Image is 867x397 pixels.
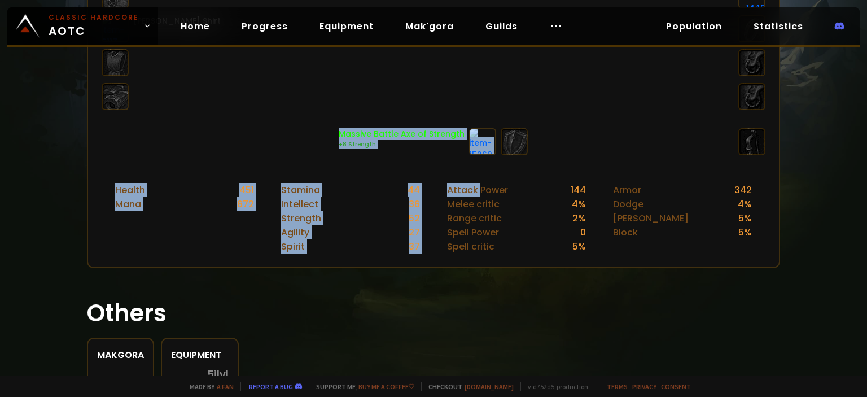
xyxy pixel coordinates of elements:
a: Buy me a coffee [358,382,414,391]
span: v. d752d5 - production [520,382,588,391]
a: Privacy [632,382,656,391]
div: Stamina [281,183,320,197]
div: - [97,369,144,386]
span: Made by [183,382,234,391]
a: Report a bug [249,382,293,391]
a: Statistics [745,15,812,38]
a: Equipment [310,15,383,38]
a: Terms [607,382,628,391]
div: Dodge [613,197,643,211]
div: Strength [281,211,321,225]
div: 44 [408,183,420,197]
div: 672 [237,197,254,211]
div: Spirit [281,239,305,254]
div: 4 % [738,197,752,211]
div: Attack Power [447,183,508,197]
div: 342 [734,183,752,197]
div: Range critic [447,211,502,225]
span: Support me, [309,382,414,391]
div: Spell Power [447,225,499,239]
div: [PERSON_NAME] [613,211,689,225]
div: Massive Battle Axe of Strength [339,128,465,140]
div: 5 % [572,239,586,254]
h1: Others [87,295,781,331]
a: Home [172,15,219,38]
a: Consent [661,382,691,391]
div: Spell critic [447,239,494,254]
div: 27 [409,225,420,239]
a: Classic HardcoreAOTC [7,7,158,45]
div: Block [613,225,638,239]
a: Mak'gora [396,15,463,38]
div: 5 % [738,211,752,225]
div: 5 % [738,225,752,239]
small: Classic Hardcore [49,12,139,23]
div: 0 [580,225,586,239]
span: AOTC [49,12,139,40]
img: item-15269 [469,128,496,155]
a: Guilds [476,15,527,38]
div: Agility [281,225,309,239]
div: 36 [409,197,420,211]
div: Makgora [97,348,144,362]
div: 144 [571,183,586,197]
a: Population [657,15,731,38]
div: +8 Strength [339,140,465,149]
div: 37 [409,239,420,254]
span: 5 ilvl [207,369,229,380]
div: Mana [115,197,141,211]
a: Progress [233,15,297,38]
span: Checkout [421,382,514,391]
div: Intellect [281,197,318,211]
a: a fan [217,382,234,391]
div: 2 % [572,211,586,225]
a: [DOMAIN_NAME] [465,382,514,391]
div: Equipment [171,348,229,362]
div: Health [115,183,145,197]
div: 451 [239,183,254,197]
div: 52 [409,211,420,225]
div: Melee critic [447,197,500,211]
div: 4 % [572,197,586,211]
div: Armor [613,183,641,197]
